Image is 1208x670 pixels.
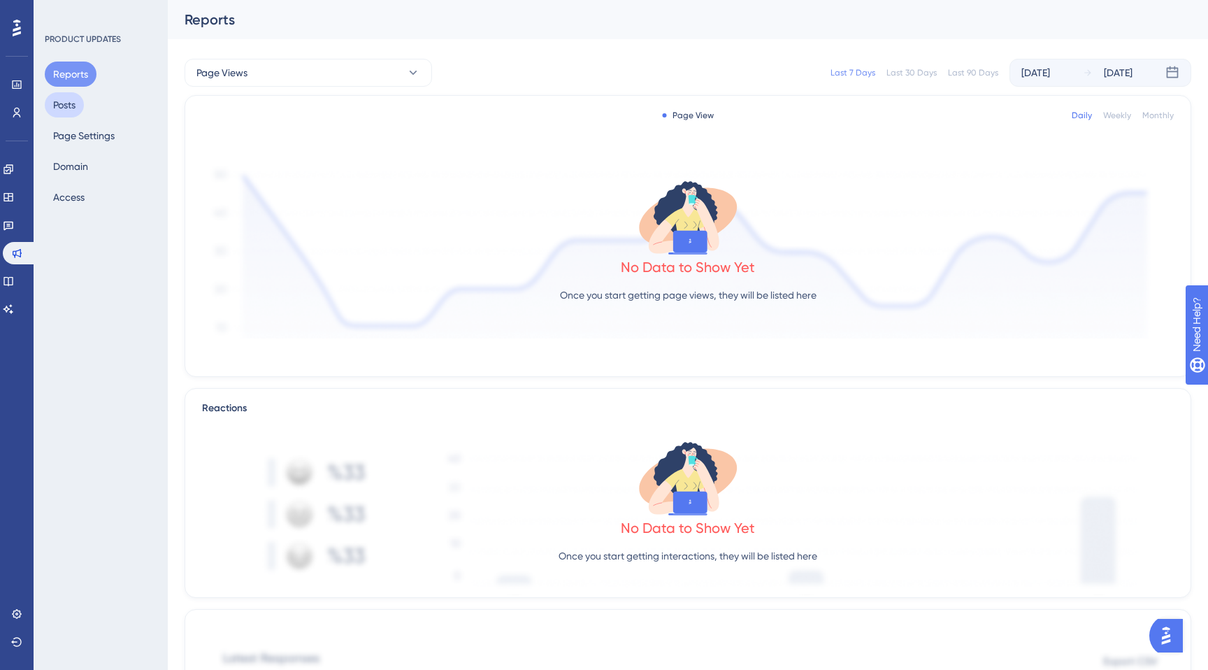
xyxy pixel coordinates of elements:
div: No Data to Show Yet [621,518,755,538]
div: [DATE] [1021,64,1050,81]
span: Need Help? [33,3,87,20]
span: Page Views [196,64,247,81]
div: Reports [185,10,1156,29]
div: No Data to Show Yet [621,257,755,277]
div: Last 7 Days [830,67,875,78]
button: Access [45,185,93,210]
div: Daily [1072,110,1092,121]
div: Last 30 Days [886,67,937,78]
p: Once you start getting interactions, they will be listed here [559,548,817,564]
iframe: UserGuiding AI Assistant Launcher [1149,615,1191,657]
div: PRODUCT UPDATES [45,34,121,45]
div: Weekly [1103,110,1131,121]
div: [DATE] [1104,64,1132,81]
div: Page View [663,110,714,121]
button: Page Settings [45,123,123,148]
button: Page Views [185,59,432,87]
button: Posts [45,92,84,117]
div: Monthly [1142,110,1174,121]
div: Last 90 Days [948,67,998,78]
button: Domain [45,154,96,179]
p: Once you start getting page views, they will be listed here [560,287,817,304]
button: Reports [45,62,96,87]
div: Reactions [202,400,1174,417]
